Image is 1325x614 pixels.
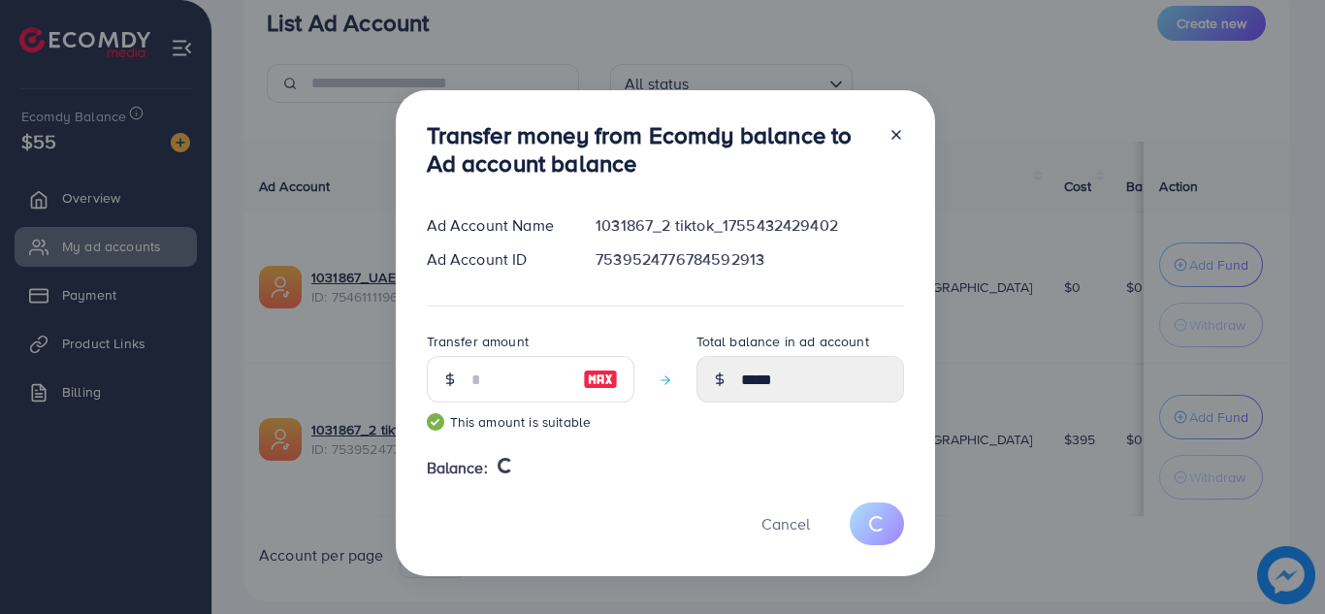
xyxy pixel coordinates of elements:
small: This amount is suitable [427,412,634,432]
label: Total balance in ad account [696,332,869,351]
div: Ad Account Name [411,214,581,237]
img: image [583,368,618,391]
img: guide [427,413,444,431]
span: Balance: [427,457,488,479]
span: Cancel [761,513,810,534]
button: Cancel [737,502,834,544]
h3: Transfer money from Ecomdy balance to Ad account balance [427,121,873,178]
label: Transfer amount [427,332,529,351]
div: 7539524776784592913 [580,248,919,271]
div: 1031867_2 tiktok_1755432429402 [580,214,919,237]
div: Ad Account ID [411,248,581,271]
